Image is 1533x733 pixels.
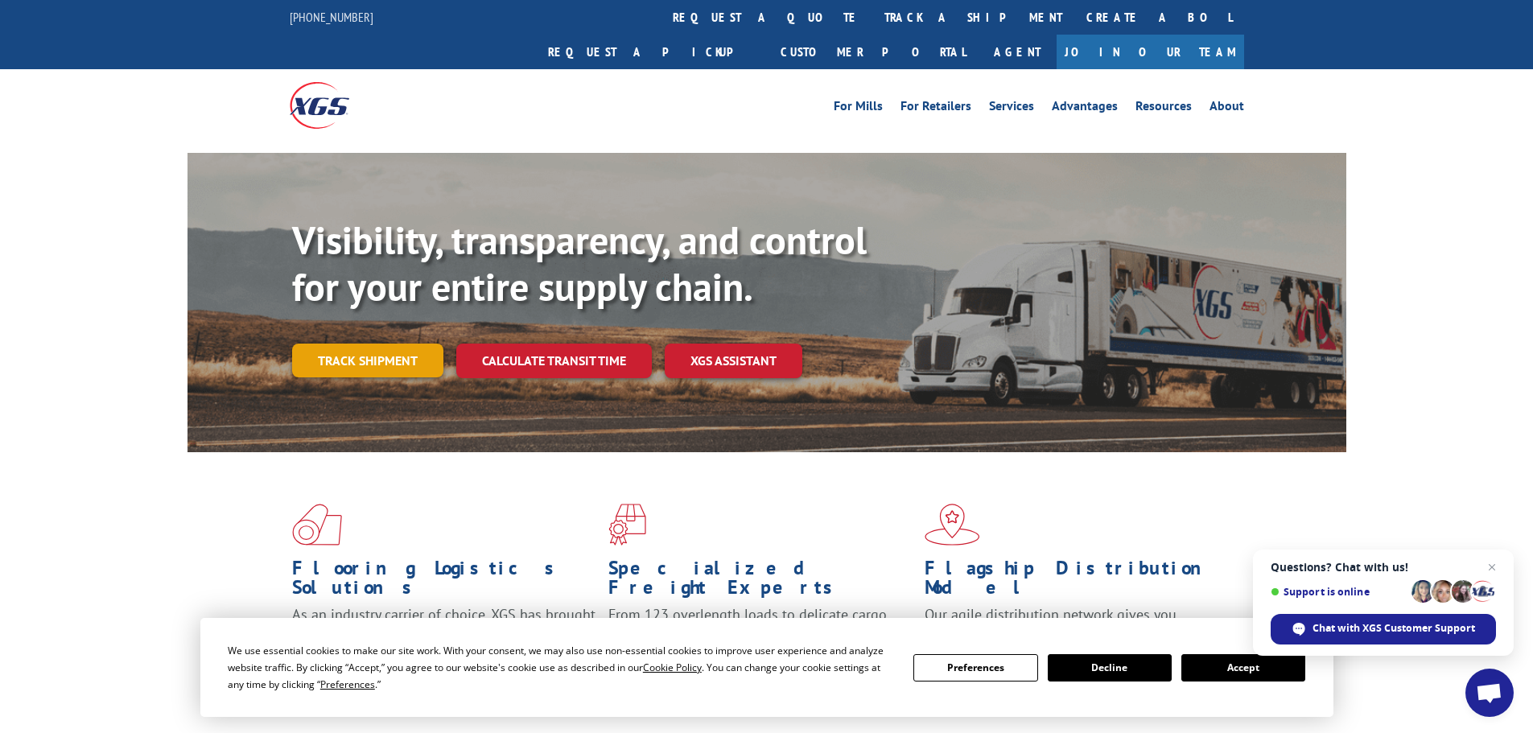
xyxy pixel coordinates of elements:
span: Chat with XGS Customer Support [1271,614,1496,644]
span: As an industry carrier of choice, XGS has brought innovation and dedication to flooring logistics... [292,605,595,662]
a: Request a pickup [536,35,769,69]
h1: Flooring Logistics Solutions [292,558,596,605]
span: Our agile distribution network gives you nationwide inventory management on demand. [925,605,1221,643]
img: xgs-icon-total-supply-chain-intelligence-red [292,504,342,546]
div: Cookie Consent Prompt [200,618,1333,717]
img: xgs-icon-flagship-distribution-model-red [925,504,980,546]
button: Decline [1048,654,1172,682]
a: Calculate transit time [456,344,652,378]
a: Open chat [1465,669,1514,717]
a: Agent [978,35,1057,69]
a: Track shipment [292,344,443,377]
a: XGS ASSISTANT [665,344,802,378]
a: Join Our Team [1057,35,1244,69]
a: Advantages [1052,100,1118,117]
div: We use essential cookies to make our site work. With your consent, we may also use non-essential ... [228,642,894,693]
a: For Mills [834,100,883,117]
h1: Specialized Freight Experts [608,558,913,605]
span: Cookie Policy [643,661,702,674]
span: Questions? Chat with us! [1271,561,1496,574]
b: Visibility, transparency, and control for your entire supply chain. [292,215,867,311]
a: Customer Portal [769,35,978,69]
a: Services [989,100,1034,117]
span: Chat with XGS Customer Support [1313,621,1475,636]
a: For Retailers [900,100,971,117]
span: Support is online [1271,586,1406,598]
p: From 123 overlength loads to delicate cargo, our experienced staff knows the best way to move you... [608,605,913,677]
span: Preferences [320,677,375,691]
a: [PHONE_NUMBER] [290,9,373,25]
img: xgs-icon-focused-on-flooring-red [608,504,646,546]
a: Resources [1135,100,1192,117]
a: About [1210,100,1244,117]
button: Preferences [913,654,1037,682]
h1: Flagship Distribution Model [925,558,1229,605]
button: Accept [1181,654,1305,682]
